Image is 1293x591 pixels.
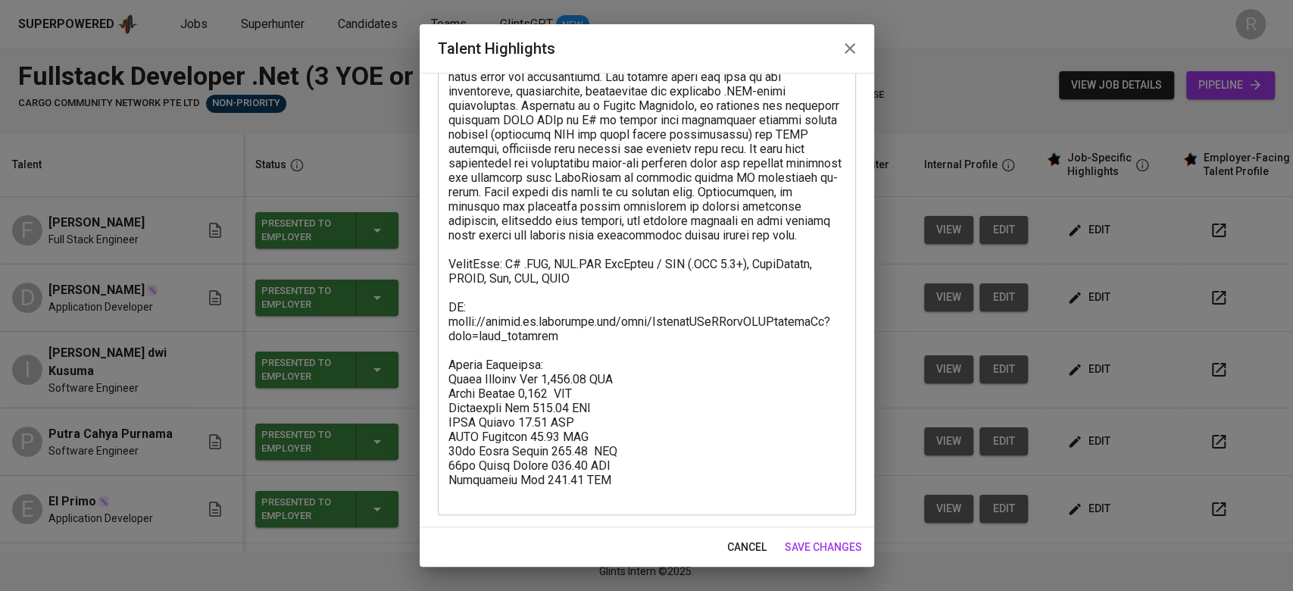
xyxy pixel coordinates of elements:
button: save changes [779,533,868,561]
button: cancel [721,533,773,561]
span: save changes [785,538,862,557]
textarea: Lore ips dolo sitamet con 0 adipi elits .DOE tem Inc Utl Etdolore, m aliqua-enimad minimve quis n... [448,12,845,502]
h2: Talent Highlights [438,36,856,61]
span: cancel [727,538,767,557]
